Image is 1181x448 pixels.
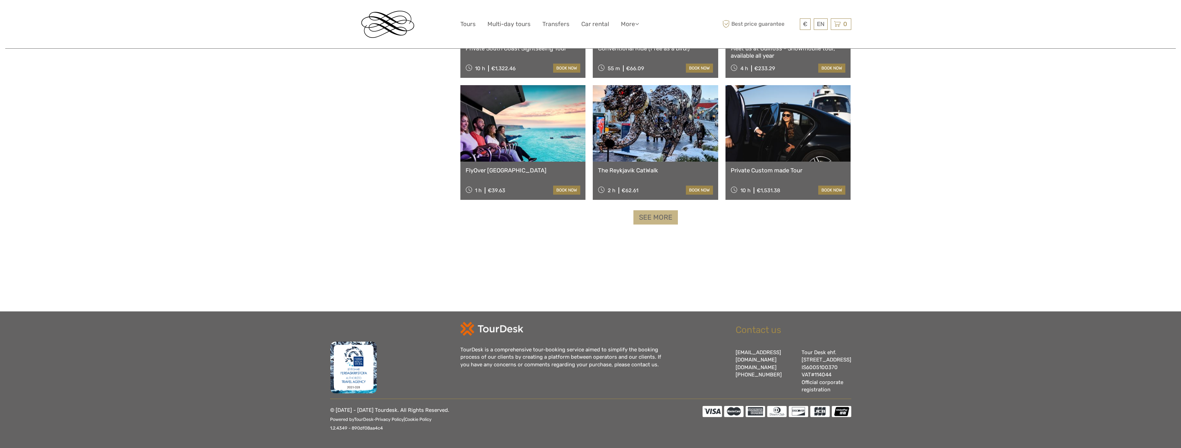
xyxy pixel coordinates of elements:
[475,187,482,194] span: 1 h
[802,379,843,393] a: Official corporate registration
[460,346,669,368] div: TourDesk is a comprehensive tour-booking service aimed to simplify the booking process of our cli...
[581,19,609,29] a: Car rental
[330,341,377,393] img: fms.png
[686,186,713,195] a: book now
[736,349,795,394] div: [EMAIL_ADDRESS][DOMAIN_NAME] [PHONE_NUMBER]
[488,187,505,194] div: €39.63
[686,64,713,73] a: book now
[460,322,523,336] img: td-logo-white.png
[330,417,432,422] small: Powered by - |
[721,18,798,30] span: Best price guarantee
[633,210,678,225] a: See more
[626,65,644,72] div: €66.09
[842,21,848,27] span: 0
[405,417,432,422] a: Cookie Policy
[460,19,476,29] a: Tours
[818,64,845,73] a: book now
[354,417,373,422] a: TourDesk
[330,425,383,431] small: 1.2.4349 - 890df08aa4c4
[487,19,531,29] a: Multi-day tours
[608,187,615,194] span: 2 h
[703,406,851,417] img: accepted cards
[731,45,846,59] a: Meet us at Gullfoss - Snowmobile tour, available all year
[814,18,828,30] div: EN
[361,11,414,38] img: Reykjavik Residence
[802,349,851,394] div: Tour Desk ehf. [STREET_ADDRESS] IS6005100370 VAT#114044
[818,186,845,195] a: book now
[803,21,807,27] span: €
[330,406,449,433] p: © [DATE] - [DATE] Tourdesk. All Rights Reserved.
[608,65,620,72] span: 55 m
[736,325,851,336] h2: Contact us
[754,65,775,72] div: €233.29
[542,19,569,29] a: Transfers
[553,64,580,73] a: book now
[553,186,580,195] a: book now
[740,65,748,72] span: 4 h
[491,65,516,72] div: €1,322.46
[375,417,404,422] a: Privacy Policy
[740,187,751,194] span: 10 h
[757,187,780,194] div: €1,531.38
[622,187,638,194] div: €62.61
[731,167,846,174] a: Private Custom made Tour
[598,167,713,174] a: The Reykjavik CatWalk
[466,167,581,174] a: FlyOver [GEOGRAPHIC_DATA]
[621,19,639,29] a: More
[736,364,777,370] a: [DOMAIN_NAME]
[475,65,485,72] span: 10 h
